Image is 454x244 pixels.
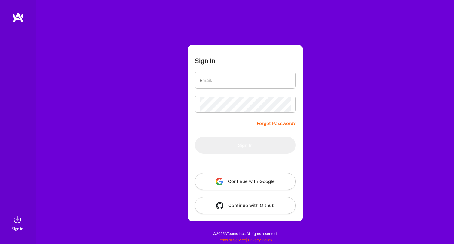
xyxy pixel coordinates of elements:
[195,173,296,190] button: Continue with Google
[200,73,291,88] input: Email...
[218,238,246,242] a: Terms of Service
[195,197,296,214] button: Continue with Github
[218,238,272,242] span: |
[216,178,223,185] img: icon
[13,214,23,232] a: sign inSign In
[216,202,223,209] img: icon
[11,214,23,226] img: sign in
[36,226,454,241] div: © 2025 ATeams Inc., All rights reserved.
[257,120,296,127] a: Forgot Password?
[195,137,296,154] button: Sign In
[12,12,24,23] img: logo
[12,226,23,232] div: Sign In
[248,238,272,242] a: Privacy Policy
[195,57,216,65] h3: Sign In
